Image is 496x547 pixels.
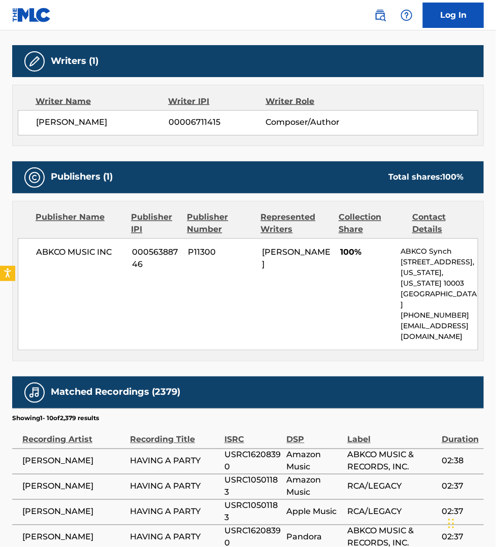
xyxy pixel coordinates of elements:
span: [PERSON_NAME] [22,481,125,493]
div: Help [396,5,417,25]
span: [PERSON_NAME] [22,455,125,467]
h5: Publishers (1) [51,172,113,183]
span: USRC10501183 [224,474,282,499]
span: ABKCO MUSIC & RECORDS, INC. [347,449,437,473]
span: 02:38 [442,455,479,467]
div: DSP [287,423,343,446]
span: Amazon Music [287,449,343,473]
iframe: Chat Widget [445,498,496,547]
p: [STREET_ADDRESS], [401,257,478,268]
span: HAVING A PARTY [130,481,219,493]
span: HAVING A PARTY [130,455,219,467]
div: Writer IPI [169,95,266,108]
div: ISRC [224,423,282,446]
div: Drag [448,508,454,539]
div: Recording Title [130,423,219,446]
span: [PERSON_NAME] [262,248,330,269]
p: Showing 1 - 10 of 2,379 results [12,414,99,423]
div: Collection Share [339,212,405,236]
div: Publisher IPI [131,212,179,236]
span: 02:37 [442,481,479,493]
img: Writers [28,55,41,67]
div: Total shares: [388,172,464,184]
a: Log In [423,3,484,28]
img: MLC Logo [12,8,51,22]
p: ABKCO Synch [401,247,478,257]
span: [PERSON_NAME] [36,117,169,129]
span: RCA/LEGACY [347,481,437,493]
span: USRC10501183 [224,500,282,524]
div: Contact Details [412,212,478,236]
div: Label [347,423,437,446]
span: P11300 [188,247,255,259]
span: 02:37 [442,506,479,518]
span: [PERSON_NAME] [22,506,125,518]
span: Amazon Music [287,474,343,499]
span: HAVING A PARTY [130,506,219,518]
p: [EMAIL_ADDRESS][DOMAIN_NAME] [401,321,478,343]
h5: Matched Recordings (2379) [51,387,180,398]
span: 00056388746 [132,247,181,271]
span: ABKCO MUSIC INC [36,247,124,259]
div: Duration [442,423,479,446]
span: USRC16208390 [224,449,282,473]
span: 100 % [442,173,464,182]
span: 00006711415 [169,117,266,129]
span: Pandora [287,531,343,543]
a: Public Search [370,5,390,25]
span: 02:37 [442,531,479,543]
span: HAVING A PARTY [130,531,219,543]
p: [US_STATE], [US_STATE] 10003 [401,268,478,289]
span: RCA/LEGACY [347,506,437,518]
img: Matched Recordings [28,387,41,399]
p: [GEOGRAPHIC_DATA] [401,289,478,311]
img: search [374,9,386,21]
span: Composer/Author [266,117,354,129]
div: Represented Writers [261,212,332,236]
div: Writer Name [36,95,169,108]
span: Apple Music [287,506,343,518]
span: 100% [340,247,393,259]
span: [PERSON_NAME] [22,531,125,543]
p: [PHONE_NUMBER] [401,311,478,321]
div: Recording Artist [22,423,125,446]
img: Publishers [28,172,41,184]
div: Publisher Name [36,212,123,236]
h5: Writers (1) [51,55,98,67]
div: Publisher Number [187,212,253,236]
div: Writer Role [266,95,354,108]
img: help [401,9,413,21]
